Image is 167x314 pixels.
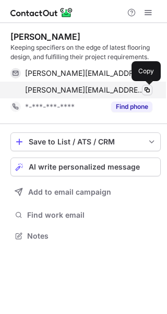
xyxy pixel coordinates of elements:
[10,132,161,151] button: save-profile-one-click
[10,208,161,222] button: Find work email
[29,138,142,146] div: Save to List / ATS / CRM
[10,31,80,42] div: [PERSON_NAME]
[27,231,157,241] span: Notes
[10,158,161,176] button: AI write personalized message
[25,85,145,95] span: [PERSON_NAME][EMAIL_ADDRESS][DOMAIN_NAME]
[28,188,111,196] span: Add to email campaign
[27,210,157,220] span: Find work email
[25,69,145,78] span: [PERSON_NAME][EMAIL_ADDRESS][PERSON_NAME][DOMAIN_NAME]
[111,102,152,112] button: Reveal Button
[10,6,73,19] img: ContactOut v5.3.10
[10,183,161,201] button: Add to email campaign
[10,43,161,62] div: Keeping specifiers on the edge of latest flooring design, and fulfilling their project requirements.
[10,229,161,243] button: Notes
[29,163,140,171] span: AI write personalized message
